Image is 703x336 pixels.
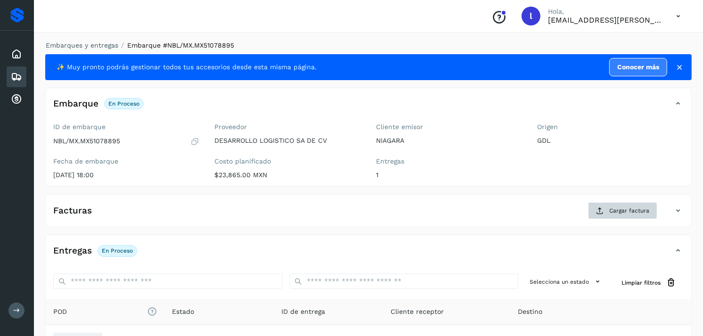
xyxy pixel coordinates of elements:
p: DESARROLLO LOGISTICO SA DE CV [215,137,361,145]
p: NIAGARA [376,137,523,145]
label: Fecha de embarque [53,157,200,165]
nav: breadcrumb [45,41,692,50]
p: GDL [538,137,684,145]
a: Embarques y entregas [46,41,118,49]
span: Estado [172,307,194,317]
div: Inicio [7,44,26,65]
span: Cliente receptor [391,307,444,317]
button: Selecciona un estado [526,274,606,289]
div: Cuentas por cobrar [7,89,26,110]
div: Embarques [7,66,26,87]
span: Cargar factura [609,206,649,215]
label: ID de embarque [53,123,200,131]
p: Hola, [548,8,661,16]
p: lauraamalia.castillo@xpertal.com [548,16,661,25]
div: EntregasEn proceso [46,243,691,266]
p: 1 [376,171,523,179]
div: EmbarqueEn proceso [46,96,691,119]
button: Cargar factura [588,202,657,219]
span: Limpiar filtros [621,279,661,287]
label: Proveedor [215,123,361,131]
label: Costo planificado [215,157,361,165]
p: $23,865.00 MXN [215,171,361,179]
h4: Facturas [53,205,92,216]
button: Limpiar filtros [614,274,684,291]
label: Cliente emisor [376,123,523,131]
label: Entregas [376,157,523,165]
div: FacturasCargar factura [46,202,691,227]
p: NBL/MX.MX51078895 [53,137,120,145]
span: ID de entrega [281,307,325,317]
h4: Embarque [53,98,98,109]
span: Destino [518,307,542,317]
span: Embarque #NBL/MX.MX51078895 [127,41,234,49]
h4: Entregas [53,246,92,256]
label: Origen [538,123,684,131]
p: En proceso [102,247,133,254]
a: Conocer más [609,58,667,76]
span: POD [53,307,157,317]
span: ✨ Muy pronto podrás gestionar todos tus accesorios desde esta misma página. [57,62,317,72]
p: En proceso [108,100,139,107]
p: [DATE] 18:00 [53,171,200,179]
